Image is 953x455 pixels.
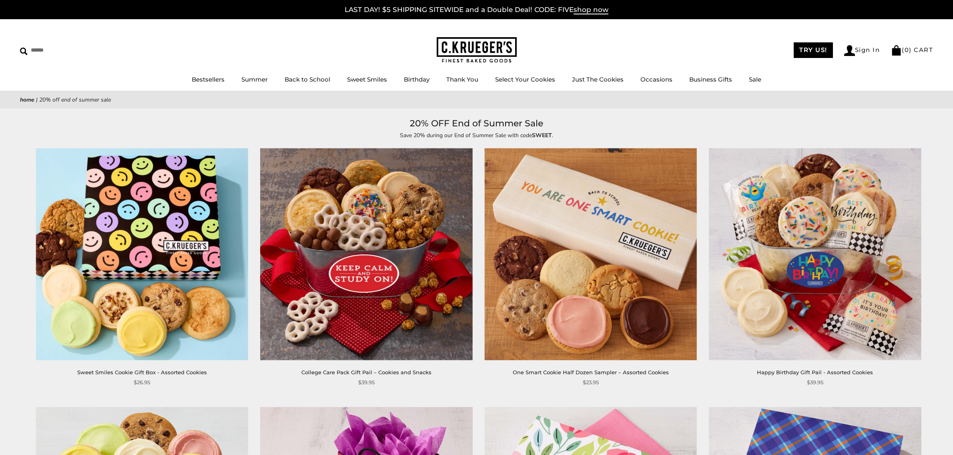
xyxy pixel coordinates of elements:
a: Happy Birthday Gift Pail - Assorted Cookies [757,369,873,375]
a: Thank You [446,76,478,83]
span: $39.95 [807,378,823,387]
a: Home [20,96,34,104]
a: Sale [749,76,761,83]
img: Sweet Smiles Cookie Gift Box - Assorted Cookies [36,148,248,360]
a: One Smart Cookie Half Dozen Sampler – Assorted Cookies [485,148,697,360]
p: Save 20% during our End of Summer Sale with code . [293,131,661,140]
span: | [36,96,38,104]
span: 20% OFF End of Summer Sale [39,96,111,104]
img: Happy Birthday Gift Pail - Assorted Cookies [709,148,921,360]
strong: SWEET [532,132,552,139]
input: Search [20,44,115,56]
img: Bag [891,45,902,56]
a: LAST DAY! $5 SHIPPING SITEWIDE and a Double Deal! CODE: FIVEshop now [345,6,608,14]
a: Just The Cookies [572,76,624,83]
a: (0) CART [891,46,933,54]
a: Summer [241,76,268,83]
a: Bestsellers [192,76,225,83]
span: $26.95 [134,378,150,387]
span: $23.95 [583,378,599,387]
a: Birthday [404,76,429,83]
a: Select Your Cookies [495,76,555,83]
span: 0 [905,46,909,54]
span: shop now [574,6,608,14]
img: One Smart Cookie Half Dozen Sampler – Assorted Cookies [484,148,696,360]
a: Business Gifts [689,76,732,83]
img: Search [20,48,28,55]
a: Occasions [640,76,672,83]
a: Sweet Smiles Cookie Gift Box - Assorted Cookies [77,369,207,375]
a: Sweet Smiles [347,76,387,83]
a: One Smart Cookie Half Dozen Sampler – Assorted Cookies [513,369,669,375]
span: $39.95 [358,378,375,387]
img: College Care Pack Gift Pail – Cookies and Snacks [260,148,472,360]
a: Back to School [285,76,330,83]
img: C.KRUEGER'S [437,37,517,63]
img: Account [844,45,855,56]
h1: 20% OFF End of Summer Sale [32,116,921,131]
a: Sign In [844,45,880,56]
a: College Care Pack Gift Pail – Cookies and Snacks [301,369,431,375]
a: TRY US! [794,42,833,58]
nav: breadcrumbs [20,95,933,104]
